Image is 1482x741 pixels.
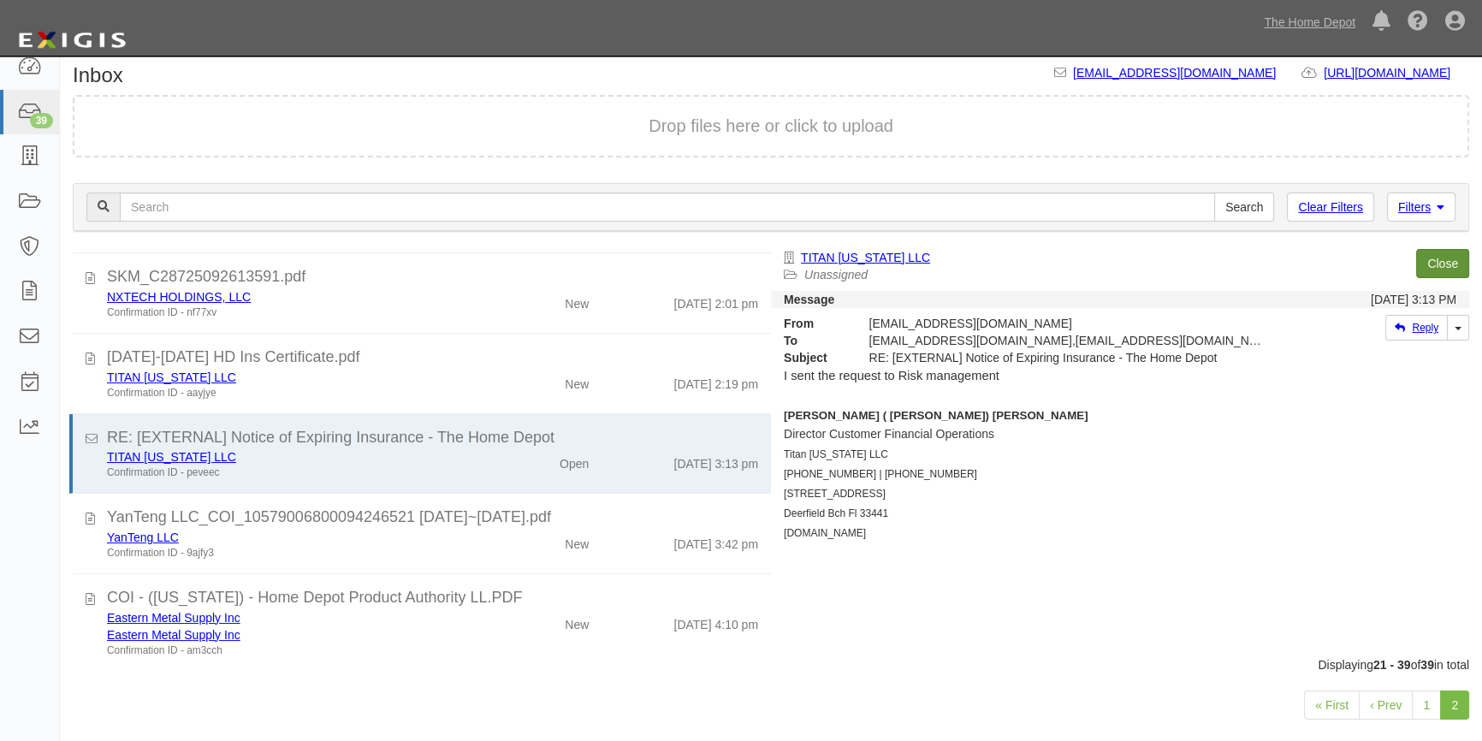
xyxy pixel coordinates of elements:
[565,609,589,633] div: New
[857,349,1283,366] div: RE: [EXTERNAL] Notice of Expiring Insurance - The Home Depot
[107,611,240,625] a: Eastern Metal Supply Inc
[1412,691,1441,720] a: 1
[107,305,476,320] div: Confirmation ID - nf77xv
[784,369,999,382] span: I sent the request to Risk management
[107,290,251,304] a: NXTECH HOLDINGS, LLC
[673,288,758,312] div: [DATE] 2:01 pm
[30,113,53,128] div: 39
[1408,12,1428,33] i: Help Center - Complianz
[560,448,589,472] div: Open
[565,529,589,553] div: New
[771,332,857,349] strong: To
[784,427,994,441] span: Director Customer Financial Operations
[1324,66,1469,80] a: [URL][DOMAIN_NAME]
[1387,193,1455,222] a: Filters
[107,587,758,609] div: COI - (Florida) - Home Depot Product Authority LL.PDF
[784,507,888,519] span: Deerfield Bch Fl 33441
[107,546,476,560] div: Confirmation ID - 9ajfy3
[107,529,476,546] div: YanTeng LLC
[1359,691,1413,720] a: ‹ Prev
[649,114,893,139] button: Drop files here or click to upload
[107,465,476,480] div: Confirmation ID - peveec
[771,366,1469,559] div: This message and its attachments may contain privileged, confidential, or otherwise private infor...
[673,448,758,472] div: [DATE] 3:13 pm
[784,527,866,539] span: [DOMAIN_NAME]
[107,288,476,305] div: NXTECH HOLDINGS, LLC
[1214,193,1274,222] input: Search
[107,370,236,384] a: TITAN [US_STATE] LLC
[771,349,857,366] strong: Subject
[673,609,758,633] div: [DATE] 4:10 pm
[784,409,1088,422] span: [PERSON_NAME] ( [PERSON_NAME]) [PERSON_NAME]
[784,488,886,500] span: [STREET_ADDRESS]
[565,288,589,312] div: New
[801,251,930,264] a: TITAN [US_STATE] LLC
[1371,291,1456,308] div: [DATE] 3:13 PM
[107,628,240,642] a: Eastern Metal Supply Inc
[673,529,758,553] div: [DATE] 3:42 pm
[120,193,1215,222] input: Search
[784,293,834,306] strong: Message
[784,448,888,460] span: Titan [US_STATE] LLC
[107,266,758,288] div: SKM_C28725092613591.pdf
[1420,658,1434,672] b: 39
[857,315,1283,332] div: [EMAIL_ADDRESS][DOMAIN_NAME]
[107,626,476,643] div: Eastern Metal Supply Inc
[673,369,758,393] div: [DATE] 2:19 pm
[1073,66,1276,80] a: [EMAIL_ADDRESS][DOMAIN_NAME]
[1440,691,1469,720] a: 2
[107,369,476,386] div: TITAN FLORIDA LLC
[60,656,1482,673] div: Displaying of in total
[107,609,476,626] div: Eastern Metal Supply Inc
[107,531,179,544] a: YanTeng LLC
[107,643,476,658] div: Confirmation ID - am3cch
[804,268,868,282] a: Unassigned
[1416,249,1469,278] a: Close
[107,347,758,369] div: 2025-2026 HD Ins Certificate.pdf
[1385,315,1448,341] a: Reply
[13,25,131,56] img: logo-5460c22ac91f19d4615b14bd174203de0afe785f0fc80cf4dbbc73dc1793850b.png
[107,507,758,529] div: YanTeng LLC_COI_10579006800094246521 9.30.2025~9.29.2026.pdf
[771,315,857,332] strong: From
[1255,5,1364,39] a: The Home Depot
[784,468,977,480] span: [PHONE_NUMBER] | [PHONE_NUMBER]
[1304,691,1360,720] a: « First
[107,450,236,464] a: TITAN [US_STATE] LLC
[1373,658,1411,672] b: 21 - 39
[107,427,758,449] div: RE: [EXTERNAL] Notice of Expiring Insurance - The Home Depot
[857,332,1283,349] div: JTello@titanamerica.com,party-7jcxmr@sbainsurance.homedepot.com
[107,386,476,400] div: Confirmation ID - aayjye
[1287,193,1373,222] a: Clear Filters
[73,64,123,86] h1: Inbox
[565,369,589,393] div: New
